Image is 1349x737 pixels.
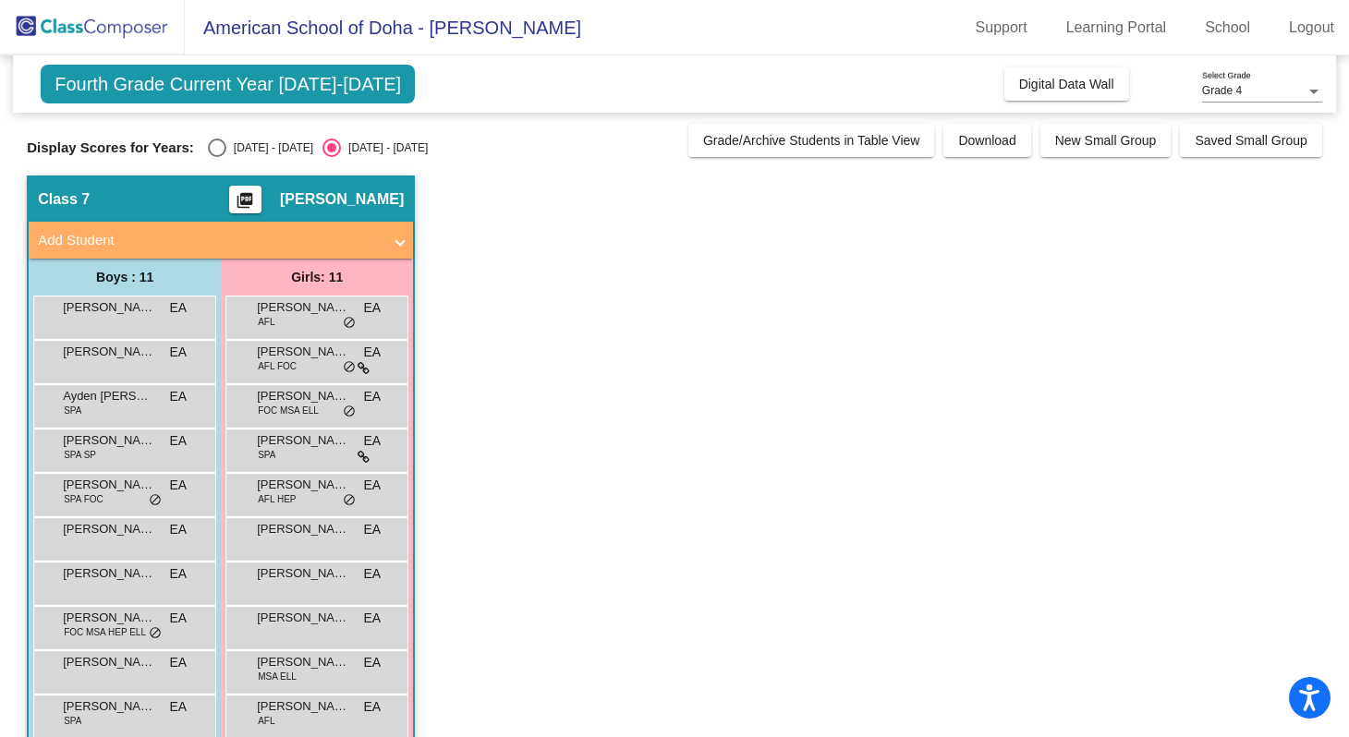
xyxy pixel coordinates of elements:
[1274,13,1349,42] a: Logout
[364,476,382,495] span: EA
[280,190,404,209] span: [PERSON_NAME]
[343,360,356,375] span: do_not_disturb_alt
[343,493,356,508] span: do_not_disturb_alt
[64,625,146,639] span: FOC MSA HEP ELL
[364,387,382,406] span: EA
[258,404,319,417] span: FOC MSA ELL
[1040,124,1172,157] button: New Small Group
[1190,13,1265,42] a: School
[29,222,413,259] mat-expansion-panel-header: Add Student
[63,609,155,627] span: [PERSON_NAME]
[257,476,349,494] span: [PERSON_NAME]
[170,387,188,406] span: EA
[170,476,188,495] span: EA
[63,697,155,716] span: [PERSON_NAME]
[343,316,356,331] span: do_not_disturb_alt
[63,476,155,494] span: [PERSON_NAME]
[38,230,382,251] mat-panel-title: Add Student
[63,520,155,538] span: [PERSON_NAME]
[257,697,349,716] span: [PERSON_NAME] [PERSON_NAME]
[1195,133,1306,148] span: Saved Small Group
[257,520,349,538] span: [PERSON_NAME]
[364,609,382,628] span: EA
[258,448,275,462] span: SPA
[27,139,194,156] span: Display Scores for Years:
[364,697,382,717] span: EA
[149,626,162,641] span: do_not_disturb_alt
[943,124,1030,157] button: Download
[258,359,297,373] span: AFL FOC
[64,714,81,728] span: SPA
[63,298,155,317] span: [PERSON_NAME]
[170,564,188,584] span: EA
[364,653,382,672] span: EA
[257,343,349,361] span: [PERSON_NAME]
[958,133,1015,148] span: Download
[257,298,349,317] span: [PERSON_NAME]
[208,139,428,157] mat-radio-group: Select an option
[64,448,96,462] span: SPA SP
[1180,124,1321,157] button: Saved Small Group
[185,13,581,42] span: American School of Doha - [PERSON_NAME]
[1004,67,1129,101] button: Digital Data Wall
[703,133,920,148] span: Grade/Archive Students in Table View
[229,186,261,213] button: Print Students Details
[364,564,382,584] span: EA
[63,564,155,583] span: [PERSON_NAME]
[258,492,296,506] span: AFL HEP
[64,492,103,506] span: SPA FOC
[63,343,155,361] span: [PERSON_NAME]
[170,343,188,362] span: EA
[341,139,428,156] div: [DATE] - [DATE]
[170,653,188,672] span: EA
[170,431,188,451] span: EA
[170,609,188,628] span: EA
[257,387,349,405] span: [PERSON_NAME]
[29,259,221,296] div: Boys : 11
[63,387,155,405] span: Ayden [PERSON_NAME] [PERSON_NAME]
[149,493,162,508] span: do_not_disturb_alt
[226,139,313,156] div: [DATE] - [DATE]
[1019,77,1114,91] span: Digital Data Wall
[221,259,413,296] div: Girls: 11
[364,298,382,318] span: EA
[343,405,356,419] span: do_not_disturb_alt
[364,520,382,539] span: EA
[258,315,274,329] span: AFL
[257,653,349,671] span: [PERSON_NAME]
[170,697,188,717] span: EA
[257,431,349,450] span: [PERSON_NAME]
[364,343,382,362] span: EA
[64,404,81,417] span: SPA
[63,431,155,450] span: [PERSON_NAME]
[364,431,382,451] span: EA
[257,564,349,583] span: [PERSON_NAME]
[63,653,155,671] span: [PERSON_NAME]
[234,191,256,217] mat-icon: picture_as_pdf
[1051,13,1182,42] a: Learning Portal
[258,714,274,728] span: AFL
[170,520,188,539] span: EA
[688,124,935,157] button: Grade/Archive Students in Table View
[1055,133,1157,148] span: New Small Group
[257,609,349,627] span: [PERSON_NAME]
[41,65,415,103] span: Fourth Grade Current Year [DATE]-[DATE]
[258,670,297,683] span: MSA ELL
[1202,84,1242,97] span: Grade 4
[38,190,90,209] span: Class 7
[170,298,188,318] span: EA
[961,13,1042,42] a: Support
